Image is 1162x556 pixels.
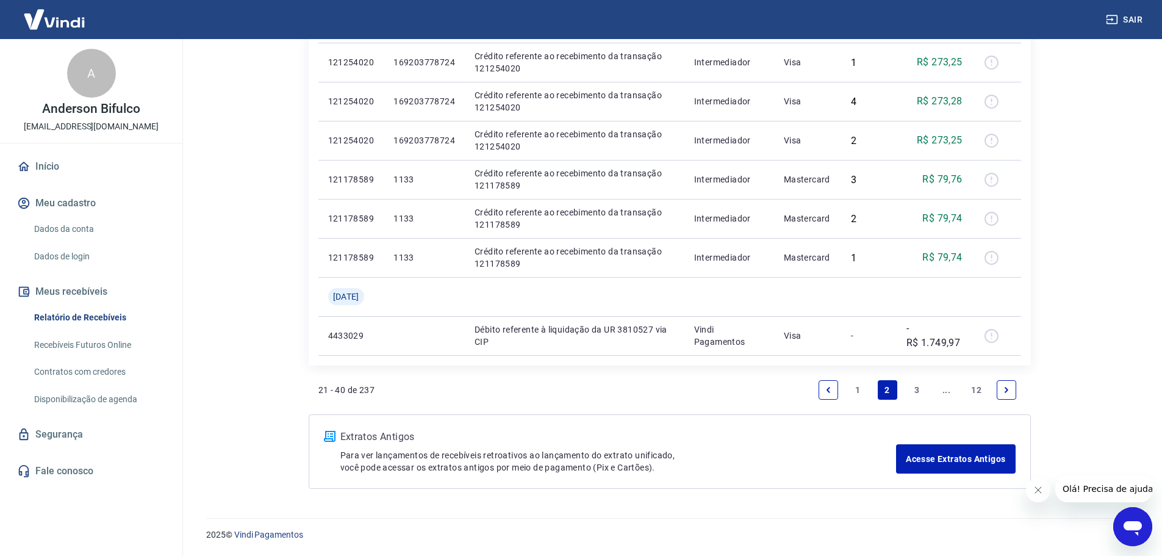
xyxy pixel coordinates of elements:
p: Extratos Antigos [340,430,897,444]
p: 169203778724 [393,56,455,68]
a: Vindi Pagamentos [234,530,303,540]
img: Vindi [15,1,94,38]
p: Visa [784,56,831,68]
p: R$ 273,28 [917,94,963,109]
p: [EMAIL_ADDRESS][DOMAIN_NAME] [24,120,159,133]
p: 169203778724 [393,134,455,146]
img: ícone [324,431,335,442]
p: 1133 [393,212,455,225]
p: 121254020 [328,56,375,68]
p: 21 - 40 de 237 [318,384,375,396]
div: 2 [851,213,887,225]
p: Crédito referente ao recebimento da transação 121254020 [475,50,675,74]
div: 1 [851,57,887,68]
p: 2025 © [206,529,1133,541]
div: 1 [851,252,887,264]
p: 4433029 [328,330,375,342]
a: Dados da conta [29,217,168,242]
p: - [851,330,887,342]
a: Relatório de Recebíveis [29,305,168,330]
p: Crédito referente ao recebimento da transação 121254020 [475,89,675,114]
a: Contratos com credores [29,359,168,385]
p: -R$ 1.749,97 [906,321,963,350]
div: 4 [851,96,887,107]
p: Mastercard [784,251,831,264]
p: Intermediador [694,251,764,264]
div: 2 [851,135,887,146]
p: Intermediador [694,95,764,107]
p: Visa [784,134,831,146]
p: R$ 79,74 [922,211,962,226]
p: Visa [784,95,831,107]
a: Page 1 [848,380,867,400]
div: 3 [851,174,887,186]
p: Intermediador [694,134,764,146]
p: R$ 79,76 [922,172,962,187]
p: Crédito referente ao recebimento da transação 121178589 [475,167,675,192]
a: Início [15,153,168,180]
p: R$ 79,74 [922,250,962,265]
p: 121178589 [328,212,375,225]
a: Dados de login [29,244,168,269]
p: Crédito referente ao recebimento da transação 121178589 [475,245,675,270]
ul: Pagination [814,375,1021,405]
p: Mastercard [784,173,831,186]
p: Vindi Pagamentos [694,323,764,348]
a: Fale conosco [15,458,168,485]
p: Crédito referente ao recebimento da transação 121178589 [475,206,675,231]
p: Intermediador [694,173,764,186]
iframe: Mensagem da empresa [1055,475,1152,502]
a: Page 3 [907,380,927,400]
button: Meu cadastro [15,190,168,217]
a: Previous page [819,380,838,400]
iframe: Botão para abrir a janela de mensagens [1113,507,1152,546]
p: Para ver lançamentos de recebíveis retroativos ao lançamento do extrato unificado, você pode aces... [340,449,897,474]
a: Page 12 [966,380,986,400]
button: Meus recebíveis [15,278,168,305]
p: R$ 273,25 [917,133,963,148]
a: Disponibilização de agenda [29,387,168,412]
p: 121254020 [328,134,375,146]
p: Crédito referente ao recebimento da transação 121254020 [475,128,675,153]
span: [DATE] [333,291,359,303]
p: R$ 273,25 [917,55,963,70]
p: Anderson Bifulco [42,103,140,115]
p: 1133 [393,173,455,186]
button: Sair [1103,9,1147,31]
p: Intermediador [694,56,764,68]
span: Olá! Precisa de ajuda? [7,9,102,18]
a: Recebíveis Futuros Online [29,333,168,358]
p: 169203778724 [393,95,455,107]
a: Jump forward [937,380,956,400]
iframe: Fechar mensagem [1026,478,1050,502]
a: Page 2 is your current page [878,380,897,400]
p: 1133 [393,251,455,264]
p: 121178589 [328,173,375,186]
p: Mastercard [784,212,831,225]
a: Segurança [15,421,168,448]
p: Visa [784,330,831,342]
p: Débito referente à liquidação da UR 3810527 via CIP [475,323,675,348]
a: Next page [997,380,1016,400]
a: Acesse Extratos Antigos [896,444,1015,474]
p: 121178589 [328,251,375,264]
p: Intermediador [694,212,764,225]
p: 121254020 [328,95,375,107]
div: A [67,49,116,98]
